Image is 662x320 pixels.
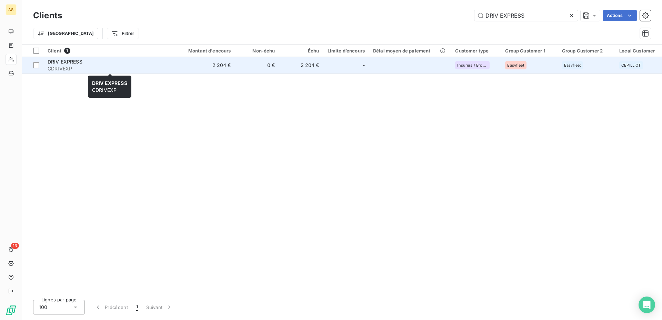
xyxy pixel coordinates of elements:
td: 2 204 € [279,57,323,74]
input: Rechercher [474,10,578,21]
div: Customer type [455,48,497,54]
button: Filtrer [107,28,139,39]
td: 2 204 € [176,57,235,74]
div: Échu [283,48,319,54]
div: Group Customer 2 [562,48,611,54]
img: Logo LeanPay [6,305,17,316]
span: Easyfleet [564,63,581,67]
button: Actions [603,10,637,21]
button: Précédent [90,300,132,314]
button: [GEOGRAPHIC_DATA] [33,28,98,39]
button: Suivant [142,300,177,314]
div: Open Intercom Messenger [639,297,655,313]
span: Insurers / Brokers [457,63,488,67]
span: Client [48,48,61,54]
span: Easyfleet [507,63,524,67]
span: 100 [39,304,47,311]
span: - [363,62,365,69]
div: Montant d'encours [180,48,231,54]
h3: Clients [33,9,62,22]
span: CDRIVEXP [48,65,172,72]
div: Non-échu [239,48,275,54]
span: CEPILLIOT [621,63,641,67]
div: AS [6,4,17,15]
div: Limite d’encours [328,48,365,54]
span: 1 [136,304,138,311]
button: 1 [132,300,142,314]
span: 13 [11,243,19,249]
td: 0 € [235,57,279,74]
span: DRIV EXPRESS [48,59,82,65]
span: DRIV EXPRESS [92,80,127,86]
span: CDRIVEXP [92,80,127,93]
span: 1 [64,48,70,54]
div: Délai moyen de paiement [373,48,447,54]
div: Group Customer 1 [505,48,553,54]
